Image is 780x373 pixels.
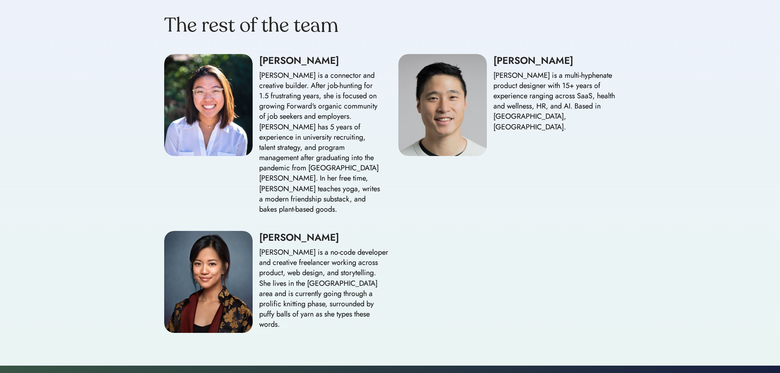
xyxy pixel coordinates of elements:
[259,54,382,67] div: [PERSON_NAME]
[398,54,487,156] img: portrait-flau.jpg
[259,231,390,244] div: [PERSON_NAME]
[164,54,253,156] img: Sondra%20Yu%20Headshot.jpg
[164,231,253,333] img: GeenaChen_097_SQUARE_900%201.jpg
[259,247,390,330] div: [PERSON_NAME] is a no-code developer and creative freelancer working across product, web design, ...
[493,54,616,67] div: [PERSON_NAME]
[164,13,339,38] div: The rest of the team
[493,70,616,132] div: [PERSON_NAME] is a multi-hyphenate product designer with 15+ years of experience ranging across S...
[259,70,382,215] div: [PERSON_NAME] is a connector and creative builder. After job-hunting for 1.5 frustrating years, s...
